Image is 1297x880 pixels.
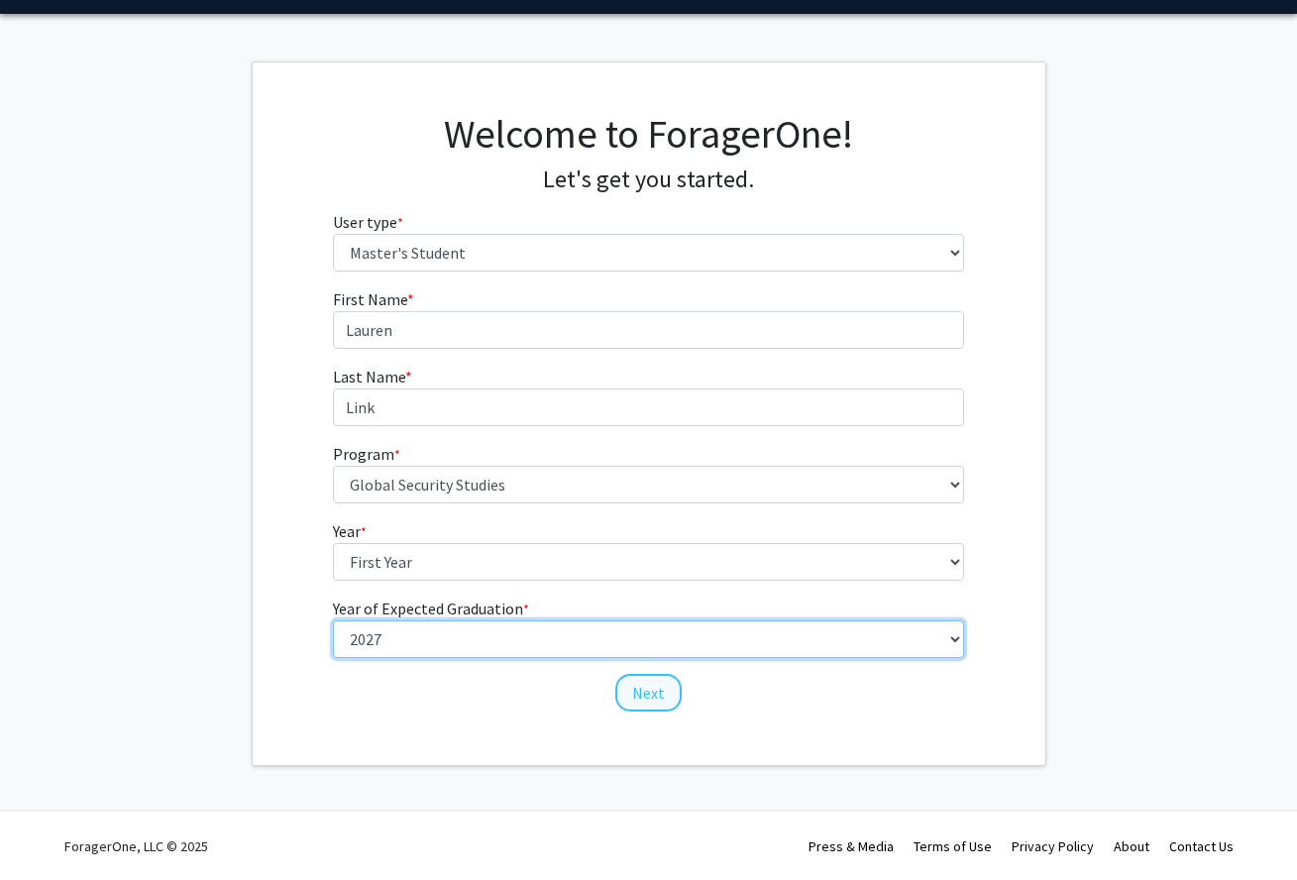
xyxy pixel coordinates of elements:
a: Terms of Use [914,837,992,855]
span: Last Name [333,367,405,386]
a: Press & Media [809,837,894,855]
a: Contact Us [1169,837,1234,855]
h4: Let's get you started. [333,165,964,194]
h1: Welcome to ForagerOne! [333,110,964,158]
label: Year of Expected Graduation [333,597,529,620]
label: Program [333,442,400,466]
label: Year [333,519,367,543]
button: Next [615,674,682,712]
a: About [1114,837,1149,855]
a: Privacy Policy [1012,837,1094,855]
span: First Name [333,289,407,309]
label: User type [333,210,403,234]
iframe: Chat [15,791,84,865]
